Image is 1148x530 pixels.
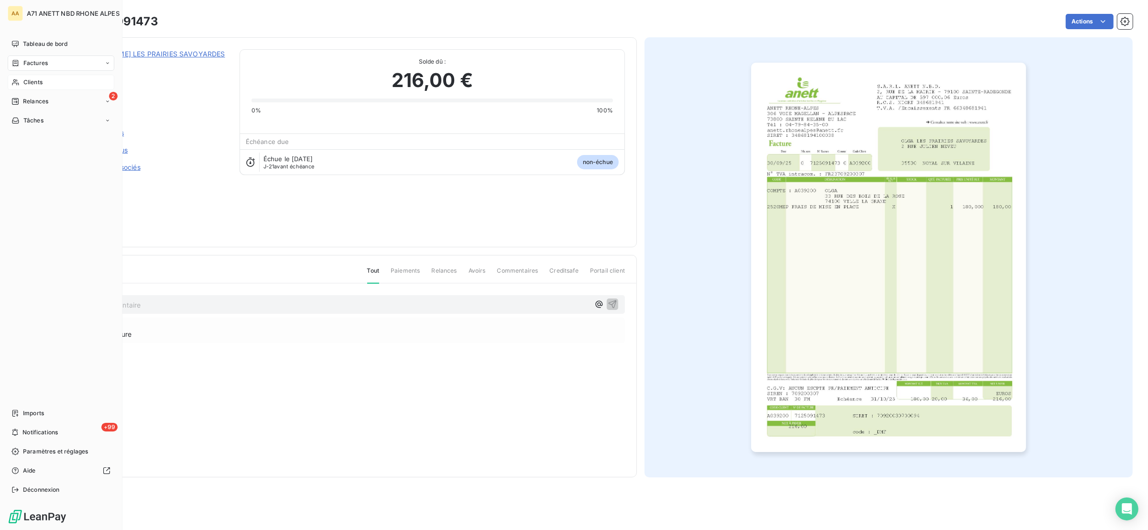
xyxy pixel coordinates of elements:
[23,466,36,475] span: Aide
[590,266,625,283] span: Portail client
[549,266,579,283] span: Creditsafe
[597,106,613,115] span: 100%
[431,266,457,283] span: Relances
[263,163,274,170] span: J-21
[23,447,88,456] span: Paramètres et réglages
[8,509,67,524] img: Logo LeanPay
[577,155,619,169] span: non-échue
[367,266,380,284] span: Tout
[75,61,228,68] span: C710039200
[469,266,486,283] span: Avoirs
[23,409,44,418] span: Imports
[1115,497,1138,520] div: Open Intercom Messenger
[75,50,225,58] a: [PERSON_NAME] LES PRAIRIES SAVOYARDES
[27,10,120,17] span: A71 ANETT NBD RHONE ALPES
[109,92,118,100] span: 2
[8,6,23,21] div: AA
[23,59,48,67] span: Factures
[23,78,43,87] span: Clients
[23,486,60,494] span: Déconnexion
[101,423,118,431] span: +99
[23,116,44,125] span: Tâches
[251,57,613,66] span: Solde dû :
[751,63,1026,452] img: invoice_thumbnail
[23,97,48,106] span: Relances
[263,155,313,163] span: Échue le [DATE]
[23,40,67,48] span: Tableau de bord
[251,106,261,115] span: 0%
[89,13,158,30] h3: 7125091473
[392,66,473,95] span: 216,00 €
[22,428,58,437] span: Notifications
[8,463,114,478] a: Aide
[246,138,289,145] span: Échéance due
[1066,14,1114,29] button: Actions
[263,164,315,169] span: avant échéance
[391,266,420,283] span: Paiements
[497,266,538,283] span: Commentaires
